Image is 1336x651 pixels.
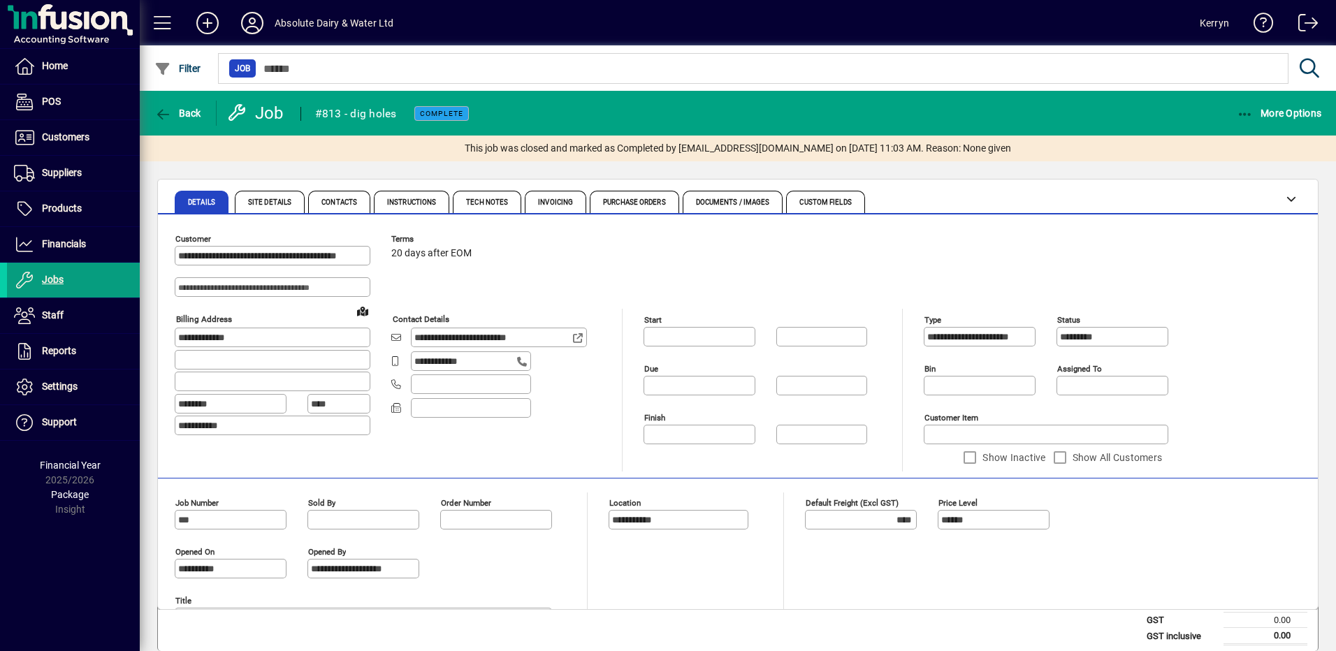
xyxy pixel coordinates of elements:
[40,460,101,471] span: Financial Year
[154,108,201,119] span: Back
[42,60,68,71] span: Home
[275,12,394,34] div: Absolute Dairy & Water Ltd
[603,199,666,206] span: Purchase Orders
[230,10,275,36] button: Profile
[644,364,658,374] mat-label: Due
[806,498,899,508] mat-label: Default Freight (excl GST)
[154,63,201,74] span: Filter
[1057,364,1102,374] mat-label: Assigned to
[644,315,662,325] mat-label: Start
[1140,628,1224,645] td: GST inclusive
[351,300,374,322] a: View on map
[466,199,508,206] span: Tech Notes
[1200,12,1229,34] div: Kerryn
[924,315,941,325] mat-label: Type
[42,238,86,249] span: Financials
[7,49,140,84] a: Home
[42,345,76,356] span: Reports
[7,120,140,155] a: Customers
[696,199,770,206] span: Documents / Images
[140,101,217,126] app-page-header-button: Back
[7,334,140,369] a: Reports
[42,203,82,214] span: Products
[42,416,77,427] span: Support
[235,61,250,75] span: Job
[248,199,291,206] span: Site Details
[391,235,475,244] span: Terms
[308,498,335,508] mat-label: Sold by
[175,498,219,508] mat-label: Job number
[799,199,851,206] span: Custom Fields
[465,141,924,156] span: This job was closed and marked as Completed by [EMAIL_ADDRESS][DOMAIN_NAME] on [DATE] 11:03 AM.
[387,199,436,206] span: Instructions
[227,102,286,124] div: Job
[441,498,491,508] mat-label: Order number
[609,498,641,508] mat-label: Location
[1140,612,1224,628] td: GST
[175,547,215,557] mat-label: Opened On
[308,547,346,557] mat-label: Opened by
[175,234,211,244] mat-label: Customer
[315,103,397,125] div: #813 - dig holes
[151,56,205,81] button: Filter
[926,141,1011,156] span: Reason: None given
[7,85,140,119] a: POS
[7,298,140,333] a: Staff
[7,156,140,191] a: Suppliers
[185,10,230,36] button: Add
[7,227,140,262] a: Financials
[7,370,140,404] a: Settings
[420,109,463,118] span: Complete
[7,191,140,226] a: Products
[321,199,357,206] span: Contacts
[42,309,64,321] span: Staff
[42,96,61,107] span: POS
[188,199,215,206] span: Details
[391,248,472,259] span: 20 days after EOM
[1057,315,1080,325] mat-label: Status
[151,101,205,126] button: Back
[1224,612,1307,628] td: 0.00
[1224,628,1307,645] td: 0.00
[1288,3,1319,48] a: Logout
[644,413,665,423] mat-label: Finish
[924,413,978,423] mat-label: Customer Item
[538,199,573,206] span: Invoicing
[175,596,191,606] mat-label: Title
[42,381,78,392] span: Settings
[42,274,64,285] span: Jobs
[1237,108,1322,119] span: More Options
[924,364,936,374] mat-label: Bin
[938,498,978,508] mat-label: Price Level
[42,167,82,178] span: Suppliers
[7,405,140,440] a: Support
[42,131,89,142] span: Customers
[1243,3,1274,48] a: Knowledge Base
[1233,101,1326,126] button: More Options
[51,489,89,500] span: Package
